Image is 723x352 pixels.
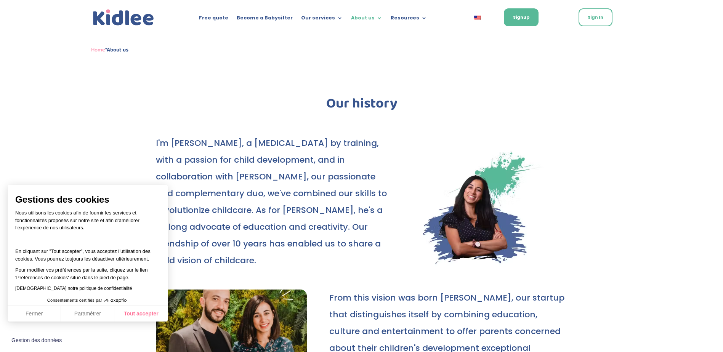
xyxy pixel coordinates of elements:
[474,16,481,20] img: English
[156,135,394,269] p: I'm [PERSON_NAME], a [MEDICAL_DATA] by training, with a passion for child development, and in col...
[15,194,160,205] span: Gestions des cookies
[91,8,156,28] img: logo_kidlee_blue
[156,97,567,114] h1: Our history
[351,15,382,24] a: About us
[416,135,567,267] img: kidlee: Ferial & Nassim
[391,15,427,24] a: Resources
[43,296,132,306] button: Consentements certifiés par
[504,8,539,26] a: Signup
[15,209,160,237] p: Nous utilisons les cookies afin de fournir les services et fonctionnalités proposés sur notre sit...
[61,306,114,322] button: Paramétrer
[107,45,128,54] strong: About us
[15,286,132,291] a: [DEMOGRAPHIC_DATA] notre politique de confidentialité
[47,298,102,302] span: Consentements certifiés par
[416,261,567,270] picture: Ferial2
[15,266,160,281] p: Pour modifier vos préférences par la suite, cliquez sur le lien 'Préférences de cookies' situé da...
[91,45,128,54] span: "
[7,333,66,349] button: Fermer le widget sans consentement
[15,240,160,263] p: En cliquant sur ”Tout accepter”, vous acceptez l’utilisation des cookies. Vous pourrez toujours l...
[11,337,62,344] span: Gestion des données
[104,289,127,312] svg: Axeptio
[8,306,61,322] button: Fermer
[301,15,343,24] a: Our services
[579,8,612,26] a: Sign In
[91,45,105,54] a: Home
[199,15,228,24] a: Free quote
[114,306,168,322] button: Tout accepter
[237,15,293,24] a: Become a Babysitter
[91,8,156,28] a: Kidlee Logo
